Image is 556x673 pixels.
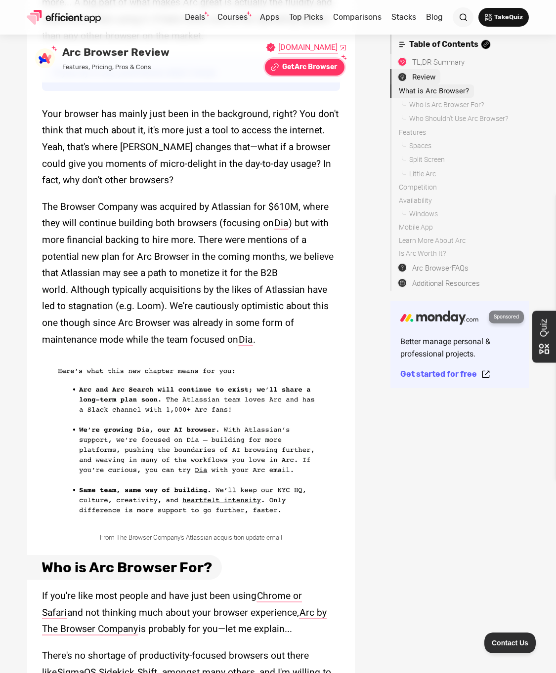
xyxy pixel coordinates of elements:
div: Arc Browser [295,61,337,75]
div: TL;DR Summary [412,56,465,68]
a: Is Arc Worth It? [390,247,451,260]
div: Deals [185,11,205,24]
div: Additional Resources [412,277,480,289]
a: Who is Arc Browser For? [390,98,489,112]
div: FAQs [452,262,469,274]
div: Comparisons [333,11,382,24]
figcaption: From The Browser Company's Atlassian acquisition update email [43,531,340,543]
span: Quiz [538,318,551,337]
a: Spaces [390,139,436,153]
p: Your browser has mainly just been in the background, right? You don't think that much about it, i... [42,106,340,189]
div: Arc Browser [412,262,452,274]
span: Features, Pricing, Pros & Cons [62,63,170,72]
div: Take Quiz [494,11,523,23]
div: Get started for free [400,370,477,378]
div: Review [412,71,435,83]
a: Learn More About Arc [390,234,470,247]
div: Deals [180,9,213,25]
div: Sponsored [489,311,524,323]
span: Arc Browser Review [62,45,170,60]
a: Dia [238,334,253,346]
div: Get [282,61,295,75]
a: TL;DR Summary [390,54,470,70]
a: Competition [390,181,442,194]
a: TakeQuiz [478,8,529,27]
a: Chrome or Safari [42,590,302,619]
a: Review [390,70,440,85]
a: Table of Contents [390,35,478,54]
div: Top Picks [284,9,328,25]
a: Better manage personal & professional projects.Get started for freeSponsored [390,301,529,388]
a: [DOMAIN_NAME] [278,41,338,54]
div: Blog [421,9,448,25]
a: Who Shouldn't Use Arc Browser? [390,112,513,125]
a: What is Arc Browser? [390,85,474,98]
img: Arc Browser [35,48,55,68]
h3: Who is Arc Browser For? [27,555,222,580]
img: Efficient App Logo [27,10,101,25]
div: Blog [426,11,443,24]
a: Features [390,126,431,139]
iframe: Toggle Customer Support [484,633,536,653]
a: Little Arc [390,167,441,181]
a: Additional Resources [390,276,485,291]
a: Availability [390,194,437,207]
a: Arc BrowserFAQs [390,260,473,276]
div: Top Picks [289,11,323,24]
a: Mobile App [390,221,438,234]
div: Courses [213,9,255,25]
div: Apps [260,11,279,24]
div: Better manage personal & professional projects. [400,335,519,360]
p: If you're like most people and have just been using and not thinking much about your browser expe... [42,588,340,637]
img: popover trigger icon button [538,343,550,355]
a: Dia [274,217,289,230]
div: Comparisons [328,9,386,25]
button: popover trigger icon buttonQuiz [532,311,556,362]
a: Windows [390,207,443,221]
div: Courses [217,11,248,24]
a: GetArc Browser [265,59,344,76]
p: The Browser Company was acquired by Atlassian for $610M, where they will continue building both b... [42,198,340,348]
div: Stacks [391,11,416,24]
a: Split Screen [390,153,450,167]
div: Apps [255,9,284,25]
div: Stacks [386,9,421,25]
